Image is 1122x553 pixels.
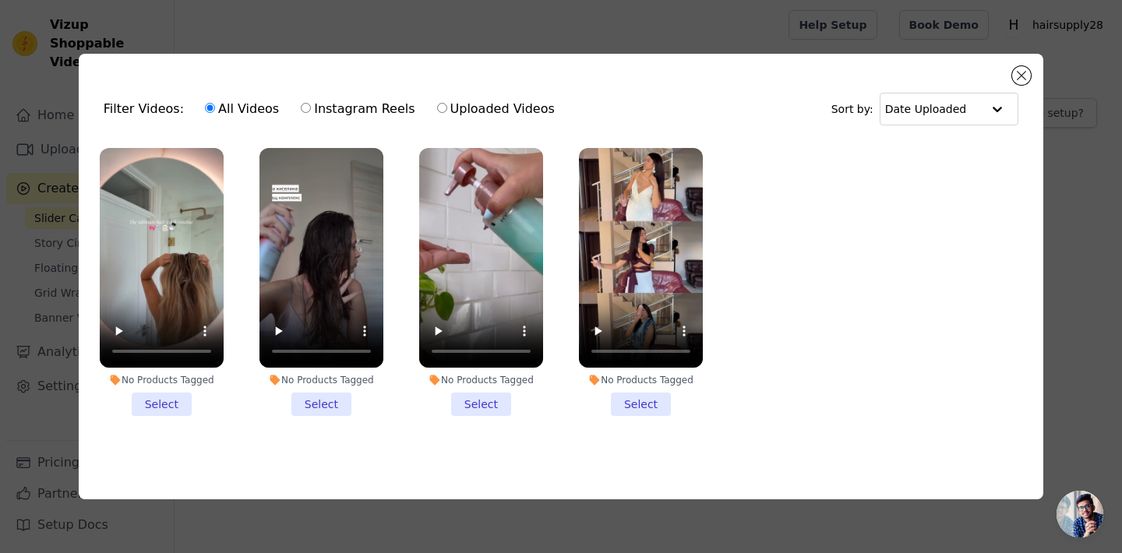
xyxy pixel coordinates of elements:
[1012,66,1031,85] button: Close modal
[259,374,383,386] div: No Products Tagged
[419,374,543,386] div: No Products Tagged
[204,99,280,119] label: All Videos
[100,374,224,386] div: No Products Tagged
[831,93,1019,125] div: Sort by:
[436,99,556,119] label: Uploaded Videos
[1057,491,1103,537] div: Open chat
[300,99,415,119] label: Instagram Reels
[104,91,563,127] div: Filter Videos:
[579,374,703,386] div: No Products Tagged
